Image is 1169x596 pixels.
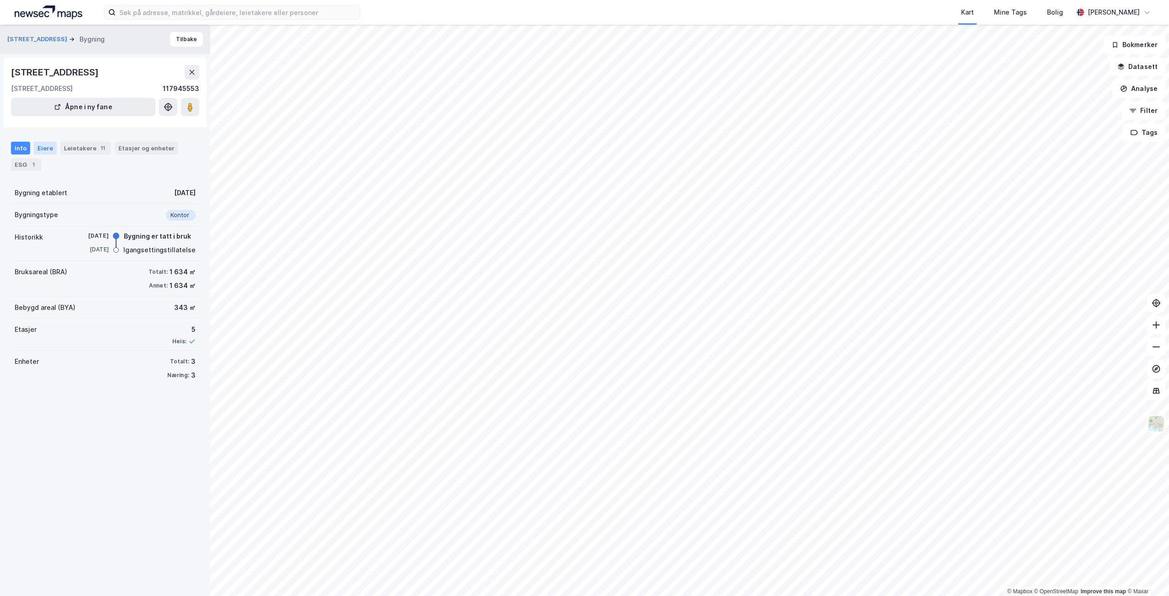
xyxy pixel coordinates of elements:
iframe: Chat Widget [1123,552,1169,596]
div: 1 [29,160,38,169]
img: logo.a4113a55bc3d86da70a041830d287a7e.svg [15,5,82,19]
div: Bebygd areal (BYA) [15,302,75,313]
div: Historikk [15,232,43,243]
div: Leietakere [60,142,111,154]
div: 5 [172,324,196,335]
div: 3 [191,370,196,381]
button: Tilbake [170,32,203,47]
div: [DATE] [72,232,109,240]
div: 11 [98,144,107,153]
div: Etasjer [15,324,37,335]
div: [DATE] [174,187,196,198]
div: Eiere [34,142,57,154]
div: Totalt: [170,358,189,365]
div: Enheter [15,356,39,367]
div: Bruksareal (BRA) [15,266,67,277]
div: 1 634 ㎡ [170,266,196,277]
div: 343 ㎡ [174,302,196,313]
div: Annet: [149,282,168,289]
div: Kart [961,7,974,18]
div: Bygningstype [15,209,58,220]
div: Heis: [172,338,186,345]
div: Næring: [167,372,189,379]
div: [STREET_ADDRESS] [11,83,73,94]
div: Bygning [80,34,105,45]
a: OpenStreetMap [1034,588,1079,595]
div: Igangsettingstillatelse [123,245,196,255]
div: Info [11,142,30,154]
div: 1 634 ㎡ [170,280,196,291]
div: [PERSON_NAME] [1088,7,1140,18]
button: Filter [1121,101,1165,120]
button: Bokmerker [1104,36,1165,54]
div: [STREET_ADDRESS] [11,65,101,80]
img: Z [1148,415,1165,432]
div: Mine Tags [994,7,1027,18]
div: Kontrollprogram for chat [1123,552,1169,596]
a: Mapbox [1007,588,1032,595]
button: Åpne i ny fane [11,98,155,116]
button: Analyse [1112,80,1165,98]
div: Totalt: [149,268,168,276]
div: Etasjer og enheter [118,144,175,152]
div: ESG [11,158,42,171]
div: 117945553 [163,83,199,94]
button: Datasett [1110,58,1165,76]
div: Bygning etablert [15,187,67,198]
div: Bygning er tatt i bruk [124,231,191,242]
input: Søk på adresse, matrikkel, gårdeiere, leietakere eller personer [116,5,360,19]
div: 3 [191,356,196,367]
a: Improve this map [1081,588,1126,595]
div: Bolig [1047,7,1063,18]
div: [DATE] [72,245,109,254]
button: [STREET_ADDRESS] [7,35,69,44]
button: Tags [1123,123,1165,142]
